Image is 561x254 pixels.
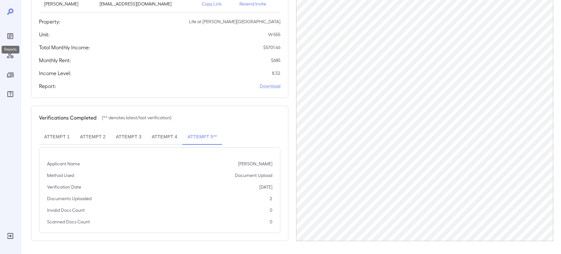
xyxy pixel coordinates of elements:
p: W-555 [268,31,280,38]
p: 0 [270,219,272,225]
p: Scanned Docs Count [47,219,90,225]
p: (** denotes latest/last verification) [102,114,171,121]
p: Invalid Docs Count [47,207,85,213]
h5: Monthly Rent: [39,56,71,64]
p: [PERSON_NAME] [238,161,272,167]
h5: Property: [39,18,60,25]
p: [PERSON_NAME] [44,1,89,7]
p: 8.32 [272,70,280,76]
p: 0 [270,207,272,213]
p: Method Used [47,172,74,179]
p: Life at [PERSON_NAME][GEOGRAPHIC_DATA] [189,18,280,25]
div: FAQ [5,89,15,99]
p: [DATE] [259,184,272,190]
div: Manage Users [5,50,15,61]
p: $ 5701.46 [263,44,280,51]
div: Reports [5,31,15,41]
p: $ 685 [271,57,280,64]
h5: Unit: [39,31,50,38]
button: Attempt 4 [147,129,182,145]
div: Log Out [5,231,15,241]
h5: Total Monthly Income: [39,44,90,51]
a: Download [260,83,280,89]
p: Resend Invite [239,1,275,7]
button: Attempt 5** [182,129,222,145]
h5: Verifications Completed [39,114,97,122]
p: Document Upload [235,172,272,179]
p: Verification Date [47,184,81,190]
h5: Report: [39,82,56,90]
h5: Income Level: [39,69,71,77]
div: Reports [2,46,19,54]
button: Attempt 3 [111,129,147,145]
p: Applicant Name [47,161,80,167]
button: Attempt 2 [75,129,111,145]
p: 2 [270,195,272,202]
button: Attempt 1 [39,129,75,145]
p: Documents Uploaded [47,195,92,202]
p: [EMAIL_ADDRESS][DOMAIN_NAME] [100,1,191,7]
p: Copy Link [202,1,229,7]
div: Manage Properties [5,70,15,80]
